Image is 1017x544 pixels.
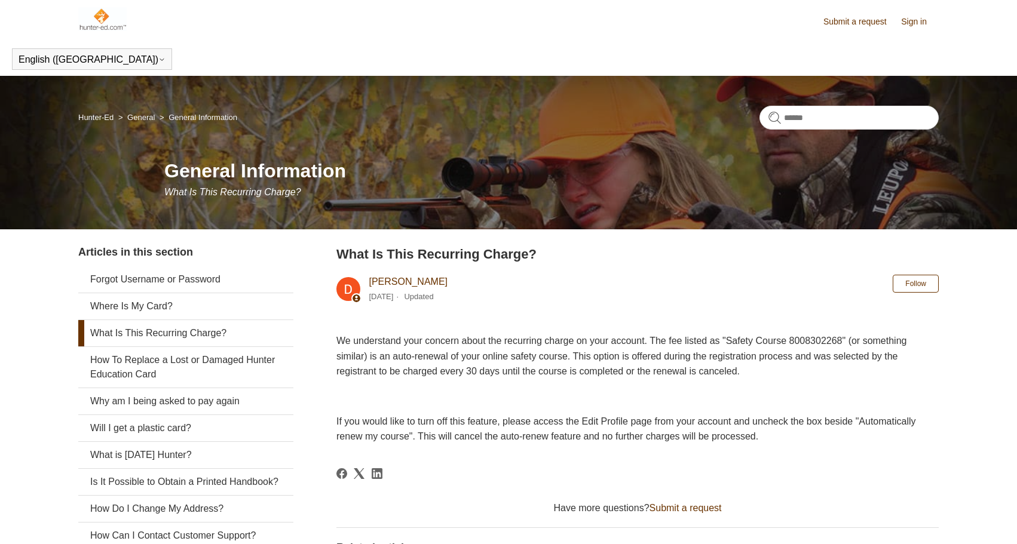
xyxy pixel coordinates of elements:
[78,320,293,346] a: What Is This Recurring Charge?
[354,468,364,479] svg: Share this page on X Corp
[78,266,293,293] a: Forgot Username or Password
[354,468,364,479] a: X Corp
[78,496,293,522] a: How Do I Change My Address?
[650,503,722,513] a: Submit a request
[336,468,347,479] svg: Share this page on Facebook
[78,388,293,414] a: Why am I being asked to pay again
[336,501,939,515] div: Have more questions?
[336,416,915,442] span: If you would like to turn off this feature, please access the Edit Profile page from your account...
[78,347,293,388] a: How To Replace a Lost or Damaged Hunter Education Card
[893,275,939,293] button: Follow Article
[404,292,433,301] li: Updated
[78,7,127,31] img: Hunter-Ed Help Center home page
[127,113,155,122] a: General
[116,113,157,122] li: General
[369,292,393,301] time: 03/04/2024, 07:48
[164,156,939,185] h1: General Information
[164,187,301,197] span: What Is This Recurring Charge?
[78,442,293,468] a: What is [DATE] Hunter?
[901,16,939,28] a: Sign in
[823,16,899,28] a: Submit a request
[372,468,382,479] svg: Share this page on LinkedIn
[78,415,293,441] a: Will I get a plastic card?
[78,246,193,258] span: Articles in this section
[78,293,293,319] a: Where Is My Card?
[169,113,237,122] a: General Information
[78,469,293,495] a: Is It Possible to Obtain a Printed Handbook?
[372,468,382,479] a: LinkedIn
[336,468,347,479] a: Facebook
[78,113,116,122] li: Hunter-Ed
[157,113,237,122] li: General Information
[369,276,448,287] a: [PERSON_NAME]
[336,336,906,376] span: We understand your concern about the recurring charge on your account. The fee listed as "Safety ...
[19,54,166,65] button: English ([GEOGRAPHIC_DATA])
[336,244,939,264] h2: What Is This Recurring Charge?
[759,106,939,130] input: Search
[78,113,114,122] a: Hunter-Ed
